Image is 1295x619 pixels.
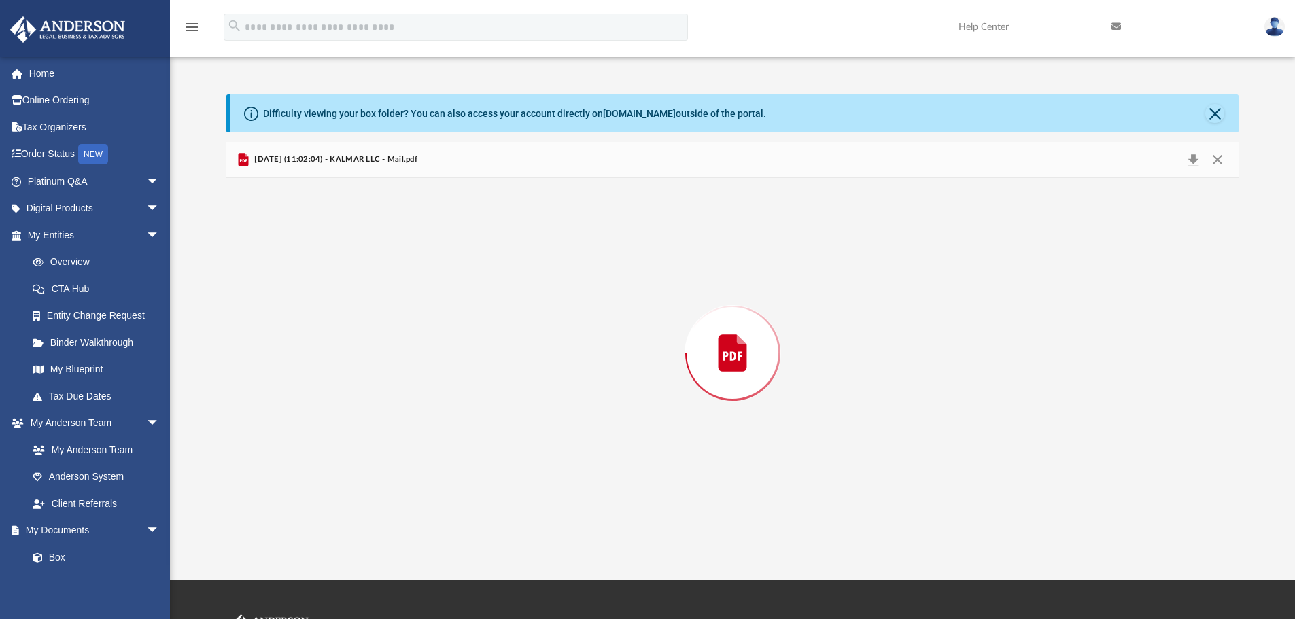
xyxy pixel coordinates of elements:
span: arrow_drop_down [146,195,173,223]
i: search [227,18,242,33]
span: arrow_drop_down [146,517,173,545]
span: arrow_drop_down [146,168,173,196]
a: menu [184,26,200,35]
a: Binder Walkthrough [19,329,180,356]
a: My Blueprint [19,356,173,383]
i: menu [184,19,200,35]
a: Online Ordering [10,87,180,114]
button: Close [1205,150,1230,169]
a: Tax Due Dates [19,383,180,410]
a: [DOMAIN_NAME] [603,108,676,119]
div: NEW [78,144,108,164]
a: My Entitiesarrow_drop_down [10,222,180,249]
a: Entity Change Request [19,302,180,330]
a: My Documentsarrow_drop_down [10,517,173,544]
img: Anderson Advisors Platinum Portal [6,16,129,43]
a: My Anderson Teamarrow_drop_down [10,410,173,437]
img: User Pic [1264,17,1285,37]
a: Digital Productsarrow_drop_down [10,195,180,222]
a: Tax Organizers [10,113,180,141]
a: CTA Hub [19,275,180,302]
span: arrow_drop_down [146,410,173,438]
div: Preview [226,142,1239,529]
a: Anderson System [19,463,173,491]
a: Overview [19,249,180,276]
a: My Anderson Team [19,436,167,463]
button: Close [1205,104,1224,123]
a: Box [19,544,167,571]
span: arrow_drop_down [146,222,173,249]
a: Meeting Minutes [19,571,173,598]
a: Platinum Q&Aarrow_drop_down [10,168,180,195]
a: Home [10,60,180,87]
span: [DATE] (11:02:04) - KALMAR LLC - Mail.pdf [252,154,417,166]
div: Difficulty viewing your box folder? You can also access your account directly on outside of the p... [263,107,766,121]
a: Client Referrals [19,490,173,517]
button: Download [1181,150,1205,169]
a: Order StatusNEW [10,141,180,169]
